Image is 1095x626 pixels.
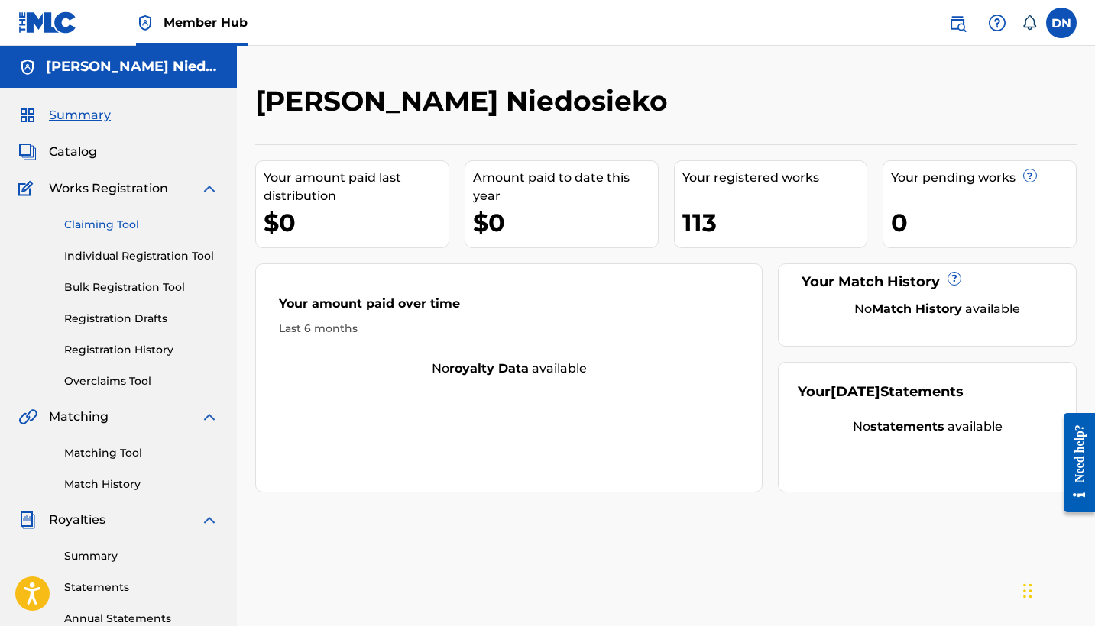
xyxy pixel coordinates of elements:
a: Matching Tool [64,445,219,461]
div: Перетягти [1023,568,1032,614]
div: No available [817,300,1057,318]
div: $0 [264,205,449,240]
h5: Dmytro Niedosieko [46,58,219,76]
strong: Match History [872,302,962,316]
a: Bulk Registration Tool [64,279,219,295]
img: expand [200,408,219,426]
h2: [PERSON_NAME] Niedosieko [255,84,675,118]
span: Royalties [49,511,105,529]
img: Matching [18,408,37,426]
div: $0 [473,205,658,240]
img: Accounts [18,58,37,76]
div: Notifications [1022,15,1037,31]
a: Registration Drafts [64,311,219,327]
div: 0 [891,205,1076,240]
div: Your Match History [798,272,1057,292]
span: ? [948,273,961,285]
div: Віджет чату [1019,553,1095,626]
span: Works Registration [49,179,168,198]
div: User Menu [1046,8,1077,38]
img: expand [200,511,219,529]
div: No available [798,418,1057,436]
img: Summary [18,106,37,124]
span: Summary [49,106,111,124]
iframe: Resource Center [1052,400,1095,526]
span: ? [1024,169,1036,182]
div: Your amount paid over time [279,295,739,321]
strong: statements [870,419,944,434]
a: Registration History [64,342,219,358]
a: CatalogCatalog [18,143,97,161]
img: help [988,14,1006,32]
a: Match History [64,476,219,492]
div: 113 [682,205,867,240]
a: Overclaims Tool [64,373,219,389]
a: Claiming Tool [64,217,219,233]
div: Help [982,8,1012,38]
span: [DATE] [831,383,880,400]
a: Public Search [942,8,973,38]
span: Catalog [49,143,97,161]
img: MLC Logo [18,11,77,34]
div: Your amount paid last distribution [264,169,449,205]
div: Your pending works [891,169,1076,187]
span: Member Hub [164,14,248,31]
iframe: Chat Widget [1019,553,1095,626]
div: No available [256,360,762,378]
div: Amount paid to date this year [473,169,658,205]
a: Statements [64,579,219,595]
div: Your Statements [798,382,964,402]
img: expand [200,179,219,198]
a: Individual Registration Tool [64,248,219,264]
img: Works Registration [18,179,38,198]
div: Last 6 months [279,321,739,337]
a: Summary [64,548,219,564]
img: Royalties [18,511,37,529]
img: Catalog [18,143,37,161]
span: Matching [49,408,109,426]
strong: royalty data [449,361,529,376]
img: search [948,14,967,32]
a: SummarySummary [18,106,111,124]
div: Your registered works [682,169,867,187]
img: Top Rightsholder [136,14,154,32]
